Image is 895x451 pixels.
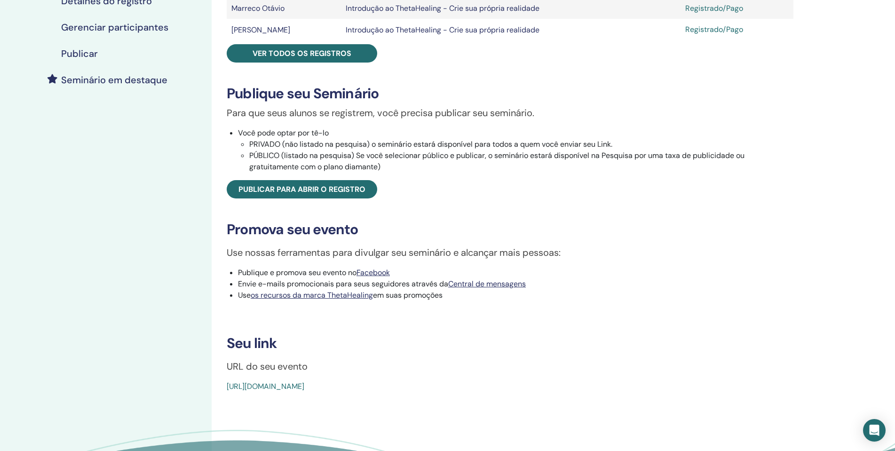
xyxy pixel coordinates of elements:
font: PRIVADO (não listado na pesquisa) o seminário estará disponível para todos a quem você enviar seu... [249,139,612,149]
font: [PERSON_NAME] [231,25,290,35]
font: Você pode optar por tê-lo [238,128,329,138]
font: Marreco Otávio [231,3,285,13]
font: Publique e promova seu evento no [238,268,356,277]
a: Central de mensagens [448,279,526,289]
font: Publicar [61,47,98,60]
font: Registrado/Pago [685,3,743,13]
font: Publicar para abrir o registro [238,184,365,194]
font: Introdução ao ThetaHealing - Crie sua própria realidade [346,25,539,35]
font: Facebook [356,268,390,277]
font: Seu link [227,334,277,352]
font: Para que seus alunos se registrem, você precisa publicar seu seminário. [227,107,534,119]
font: Registrado/Pago [685,24,743,34]
a: Ver todos os registros [227,44,377,63]
font: Ver todos os registros [253,48,351,58]
font: Gerenciar participantes [61,21,168,33]
font: PÚBLICO (listado na pesquisa) Se você selecionar público e publicar, o seminário estará disponíve... [249,150,745,172]
a: os recursos da marca ThetaHealing [251,290,373,300]
font: URL do seu evento [227,360,308,372]
font: Promova seu evento [227,220,358,238]
font: Envie e-mails promocionais para seus seguidores através da [238,279,448,289]
font: Use nossas ferramentas para divulgar seu seminário e alcançar mais pessoas: [227,246,561,259]
font: Seminário em destaque [61,74,167,86]
font: Introdução ao ThetaHealing - Crie sua própria realidade [346,3,539,13]
a: [URL][DOMAIN_NAME] [227,381,304,391]
font: Publique seu Seminário [227,84,379,103]
font: Use [238,290,251,300]
font: em suas promoções [373,290,443,300]
div: Open Intercom Messenger [863,419,886,442]
a: Publicar para abrir o registro [227,180,377,198]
